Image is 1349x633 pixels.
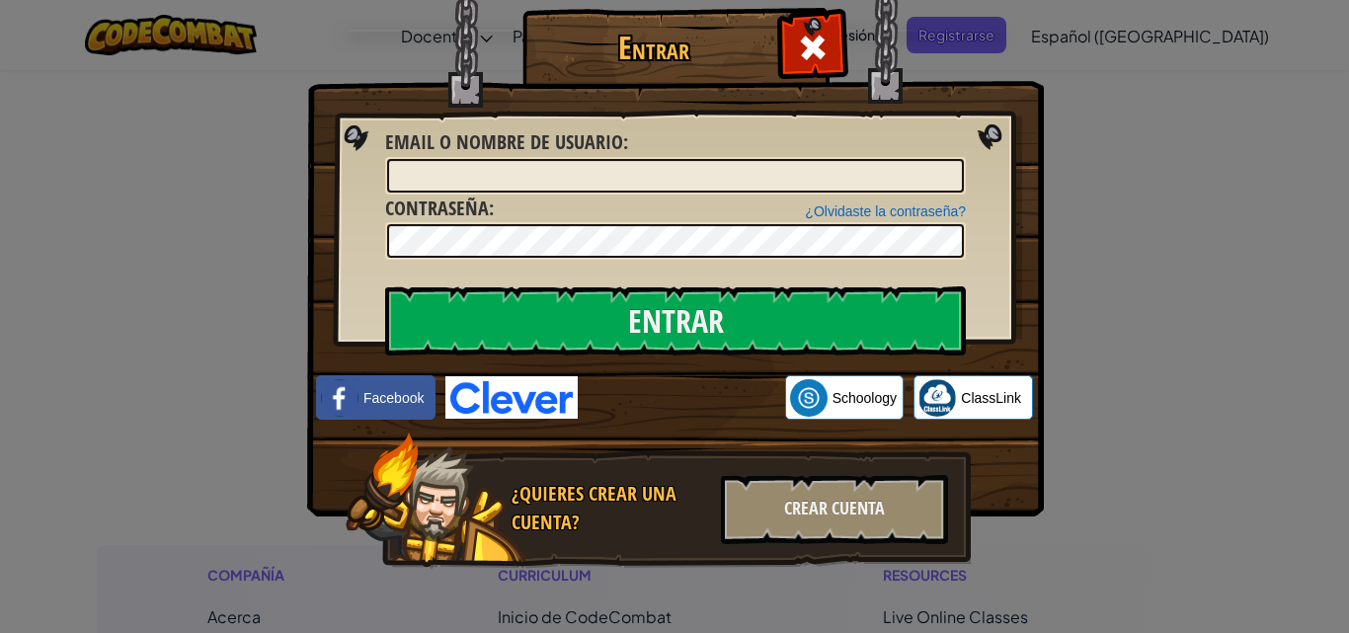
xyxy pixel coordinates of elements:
[790,379,828,417] img: schoology.png
[385,128,623,155] span: Email o Nombre de usuario
[805,203,966,219] a: ¿Olvidaste la contraseña?
[833,388,897,408] span: Schoology
[961,388,1021,408] span: ClassLink
[527,31,779,65] h1: Entrar
[721,475,948,544] div: Crear Cuenta
[578,376,785,420] iframe: Botón de Acceder con Google
[445,376,578,419] img: clever-logo-blue.png
[363,388,424,408] span: Facebook
[385,195,489,221] span: Contraseña
[385,286,966,356] input: Entrar
[385,195,494,223] label: :
[385,128,628,157] label: :
[918,379,956,417] img: classlink-logo-small.png
[321,379,358,417] img: facebook_small.png
[512,480,709,536] div: ¿Quieres crear una cuenta?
